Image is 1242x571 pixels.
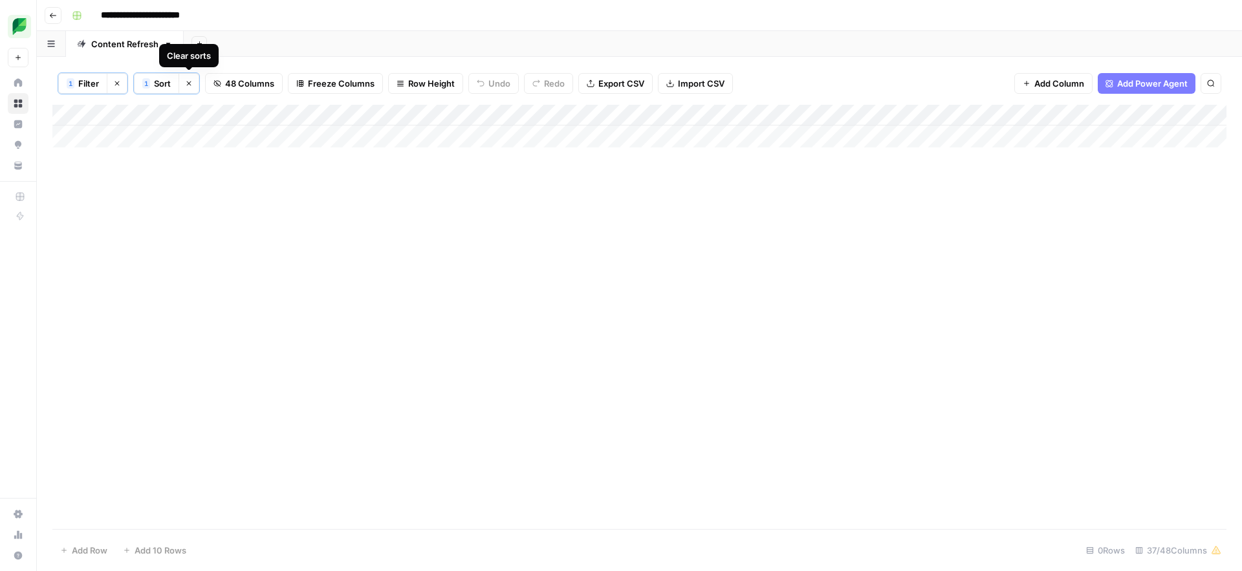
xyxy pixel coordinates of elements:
div: Clear sorts [167,49,211,62]
span: Add Column [1034,77,1084,90]
img: SproutSocial Logo [8,15,31,38]
div: Content Refresh [91,38,158,50]
span: Redo [544,77,565,90]
button: Freeze Columns [288,73,383,94]
span: Add 10 Rows [135,544,186,557]
span: 1 [69,78,72,89]
button: Add Row [52,540,115,561]
div: 1 [67,78,74,89]
span: Add Power Agent [1117,77,1188,90]
button: Export CSV [578,73,653,94]
div: 1 [142,78,150,89]
a: Browse [8,93,28,114]
span: Filter [78,77,99,90]
span: Sort [154,77,171,90]
button: Add Column [1014,73,1093,94]
button: 1Filter [58,73,107,94]
a: Home [8,72,28,93]
a: Insights [8,114,28,135]
button: Help + Support [8,545,28,566]
button: Add Power Agent [1098,73,1195,94]
span: Add Row [72,544,107,557]
a: Your Data [8,155,28,176]
a: Settings [8,504,28,524]
span: Export CSV [598,77,644,90]
button: Redo [524,73,573,94]
div: 37/48 Columns [1130,540,1226,561]
span: 48 Columns [225,77,274,90]
button: Row Height [388,73,463,94]
span: 1 [144,78,148,89]
button: Workspace: SproutSocial [8,10,28,43]
div: 0 Rows [1081,540,1130,561]
span: Undo [488,77,510,90]
a: Usage [8,524,28,545]
button: 48 Columns [205,73,283,94]
a: Opportunities [8,135,28,155]
span: Freeze Columns [308,77,375,90]
span: Row Height [408,77,455,90]
button: Import CSV [658,73,733,94]
button: Undo [468,73,519,94]
button: 1Sort [134,73,179,94]
span: Import CSV [678,77,724,90]
a: Content Refresh [66,31,184,57]
button: Add 10 Rows [115,540,194,561]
